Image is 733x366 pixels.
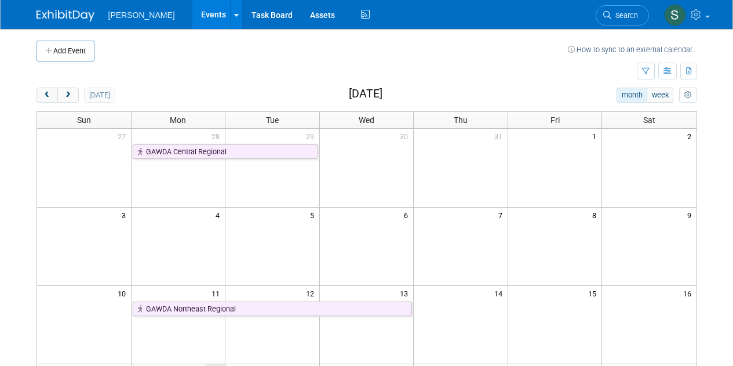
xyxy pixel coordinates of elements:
[116,129,131,143] span: 27
[349,88,382,100] h2: [DATE]
[210,286,225,300] span: 11
[37,41,94,61] button: Add Event
[210,129,225,143] span: 28
[133,144,318,160] a: GAWDA Central Regional
[309,208,319,222] span: 5
[305,129,319,143] span: 29
[57,88,79,103] button: next
[611,11,638,20] span: Search
[596,5,649,26] a: Search
[591,208,601,222] span: 8
[568,45,697,54] a: How to sync to an external calendar...
[686,208,696,222] span: 9
[84,88,115,103] button: [DATE]
[647,88,673,103] button: week
[108,10,175,20] span: [PERSON_NAME]
[454,115,468,125] span: Thu
[116,286,131,300] span: 10
[266,115,279,125] span: Tue
[493,286,508,300] span: 14
[686,129,696,143] span: 2
[133,302,413,317] a: GAWDA Northeast Regional
[121,208,131,222] span: 3
[403,208,413,222] span: 6
[664,4,686,26] img: Skye Tuinei
[679,88,696,103] button: myCustomButton
[682,286,696,300] span: 16
[550,115,560,125] span: Fri
[643,115,655,125] span: Sat
[399,286,413,300] span: 13
[214,208,225,222] span: 4
[77,115,91,125] span: Sun
[497,208,508,222] span: 7
[617,88,647,103] button: month
[305,286,319,300] span: 12
[37,88,58,103] button: prev
[170,115,186,125] span: Mon
[399,129,413,143] span: 30
[359,115,374,125] span: Wed
[587,286,601,300] span: 15
[37,10,94,21] img: ExhibitDay
[684,92,692,99] i: Personalize Calendar
[493,129,508,143] span: 31
[591,129,601,143] span: 1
